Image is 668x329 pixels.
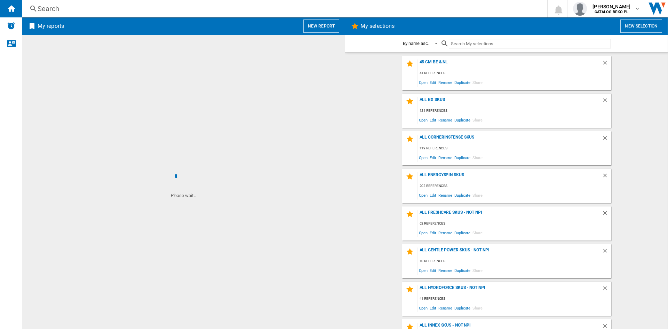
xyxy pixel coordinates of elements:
[437,228,453,237] span: Rename
[471,190,484,200] span: Share
[418,248,602,257] div: all gentle power skus - not npi
[418,144,611,153] div: 119 references
[602,135,611,144] div: Delete
[418,182,611,190] div: 202 references
[429,228,437,237] span: Edit
[602,60,611,69] div: Delete
[429,266,437,275] span: Edit
[453,190,471,200] span: Duplicate
[602,248,611,257] div: Delete
[449,39,611,48] input: Search My selections
[437,190,453,200] span: Rename
[418,257,611,266] div: 10 references
[38,4,529,14] div: Search
[471,303,484,313] span: Share
[471,78,484,87] span: Share
[437,115,453,125] span: Rename
[7,22,15,30] img: alerts-logo.svg
[437,78,453,87] span: Rename
[429,190,437,200] span: Edit
[418,219,611,228] div: 62 references
[471,115,484,125] span: Share
[437,153,453,162] span: Rename
[171,193,197,198] ng-transclude: Please wait...
[418,295,611,303] div: 41 references
[418,115,429,125] span: Open
[429,78,437,87] span: Edit
[573,2,587,16] img: profile.jpg
[418,285,602,295] div: all hydroforce skus - not npi
[620,19,662,33] button: New selection
[453,303,471,313] span: Duplicate
[418,78,429,87] span: Open
[359,19,396,33] h2: My selections
[453,153,471,162] span: Duplicate
[602,285,611,295] div: Delete
[471,153,484,162] span: Share
[593,3,630,10] span: [PERSON_NAME]
[595,10,628,14] b: CATALOG BEKO PL
[602,210,611,219] div: Delete
[418,69,611,78] div: 41 references
[303,19,339,33] button: New report
[418,172,602,182] div: all energyspin skus
[418,97,602,107] div: all bx skus
[418,266,429,275] span: Open
[403,41,429,46] div: By name asc.
[453,115,471,125] span: Duplicate
[437,303,453,313] span: Rename
[437,266,453,275] span: Rename
[453,266,471,275] span: Duplicate
[418,210,602,219] div: all freshcare skus - not npi
[418,190,429,200] span: Open
[471,228,484,237] span: Share
[418,107,611,115] div: 121 references
[36,19,65,33] h2: My reports
[418,228,429,237] span: Open
[418,153,429,162] span: Open
[418,135,602,144] div: ALL cornerinstense skus
[471,266,484,275] span: Share
[429,115,437,125] span: Edit
[429,153,437,162] span: Edit
[429,303,437,313] span: Edit
[602,97,611,107] div: Delete
[418,60,602,69] div: 45 cm be & NL
[602,172,611,182] div: Delete
[453,78,471,87] span: Duplicate
[453,228,471,237] span: Duplicate
[418,303,429,313] span: Open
